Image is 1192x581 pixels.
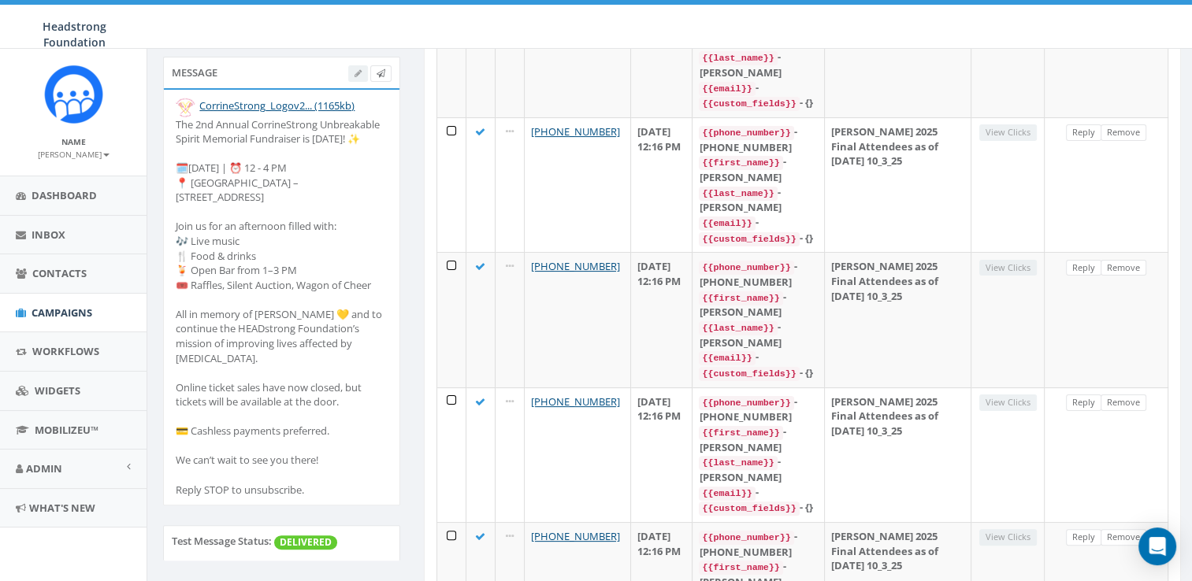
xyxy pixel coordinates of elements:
[35,383,80,398] span: Widgets
[172,534,272,549] label: Test Message Status:
[699,95,818,111] div: - {}
[699,367,799,381] code: {{custom_fields}}
[531,394,620,409] a: [PHONE_NUMBER]
[531,259,620,273] a: [PHONE_NUMBER]
[699,529,818,559] div: - [PHONE_NUMBER]
[699,396,793,410] code: {{phone_number}}
[699,320,818,350] div: - [PERSON_NAME]
[699,82,755,96] code: {{email}}
[699,216,755,231] code: {{email}}
[699,156,782,170] code: {{first_name}}
[699,232,799,246] code: {{custom_fields}}
[699,124,818,154] div: - [PHONE_NUMBER]
[699,290,818,320] div: - [PERSON_NAME]
[176,117,388,498] div: The 2nd Annual CorrineStrong Unbreakable Spirit Memorial Fundraiser is [DATE]! ✨ 🗓️[DATE] | ⏰ 12 ...
[699,154,818,184] div: - [PERSON_NAME]
[1066,124,1101,141] a: Reply
[1101,124,1146,141] a: Remove
[699,321,777,335] code: {{last_name}}
[699,259,818,289] div: - [PHONE_NUMBER]
[163,57,400,88] div: Message
[699,97,799,111] code: {{custom_fields}}
[631,117,693,252] td: [DATE] 12:16 PM
[32,266,87,280] span: Contacts
[699,561,782,575] code: {{first_name}}
[699,454,818,484] div: - [PERSON_NAME]
[699,500,818,516] div: - {}
[32,228,65,242] span: Inbox
[32,188,97,202] span: Dashboard
[699,291,782,305] code: {{first_name}}
[699,365,818,381] div: - {}
[699,501,799,516] code: {{custom_fields}}
[531,529,620,543] a: [PHONE_NUMBER]
[825,117,971,252] td: [PERSON_NAME] 2025 Final Attendees as of [DATE] 10_3_25
[699,261,793,275] code: {{phone_number}}
[32,344,99,358] span: Workflows
[1101,529,1146,546] a: Remove
[699,187,777,201] code: {{last_name}}
[1066,394,1101,411] a: Reply
[699,485,818,501] div: -
[1066,260,1101,276] a: Reply
[199,98,355,113] a: CorrineStrong_Logov2... (1165kb)
[44,65,103,124] img: Rally_platform_Icon_1.png
[1101,260,1146,276] a: Remove
[38,146,110,161] a: [PERSON_NAME]
[1138,527,1176,565] div: Open Intercom Messenger
[699,426,782,440] code: {{first_name}}
[825,387,971,522] td: [PERSON_NAME] 2025 Final Attendees as of [DATE] 10_3_25
[1066,529,1101,546] a: Reply
[699,80,818,96] div: -
[699,126,793,140] code: {{phone_number}}
[699,231,818,246] div: - {}
[377,67,385,79] span: Send Test Message
[699,351,755,365] code: {{email}}
[531,124,620,139] a: [PHONE_NUMBER]
[631,387,693,522] td: [DATE] 12:16 PM
[61,136,86,147] small: Name
[631,252,693,387] td: [DATE] 12:16 PM
[699,456,777,470] code: {{last_name}}
[699,50,818,80] div: - [PERSON_NAME]
[29,501,95,515] span: What's New
[274,535,337,550] span: DELIVERED
[26,461,62,476] span: Admin
[699,185,818,215] div: - [PERSON_NAME]
[699,350,818,365] div: -
[35,423,98,437] span: MobilizeU™
[43,19,106,50] span: Headstrong Foundation
[38,149,110,160] small: [PERSON_NAME]
[1101,394,1146,411] a: Remove
[699,215,818,231] div: -
[825,252,971,387] td: [PERSON_NAME] 2025 Final Attendees as of [DATE] 10_3_25
[699,424,818,454] div: - [PERSON_NAME]
[699,487,755,501] code: {{email}}
[699,394,818,424] div: - [PHONE_NUMBER]
[32,305,92,320] span: Campaigns
[699,531,793,545] code: {{phone_number}}
[699,51,777,65] code: {{last_name}}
